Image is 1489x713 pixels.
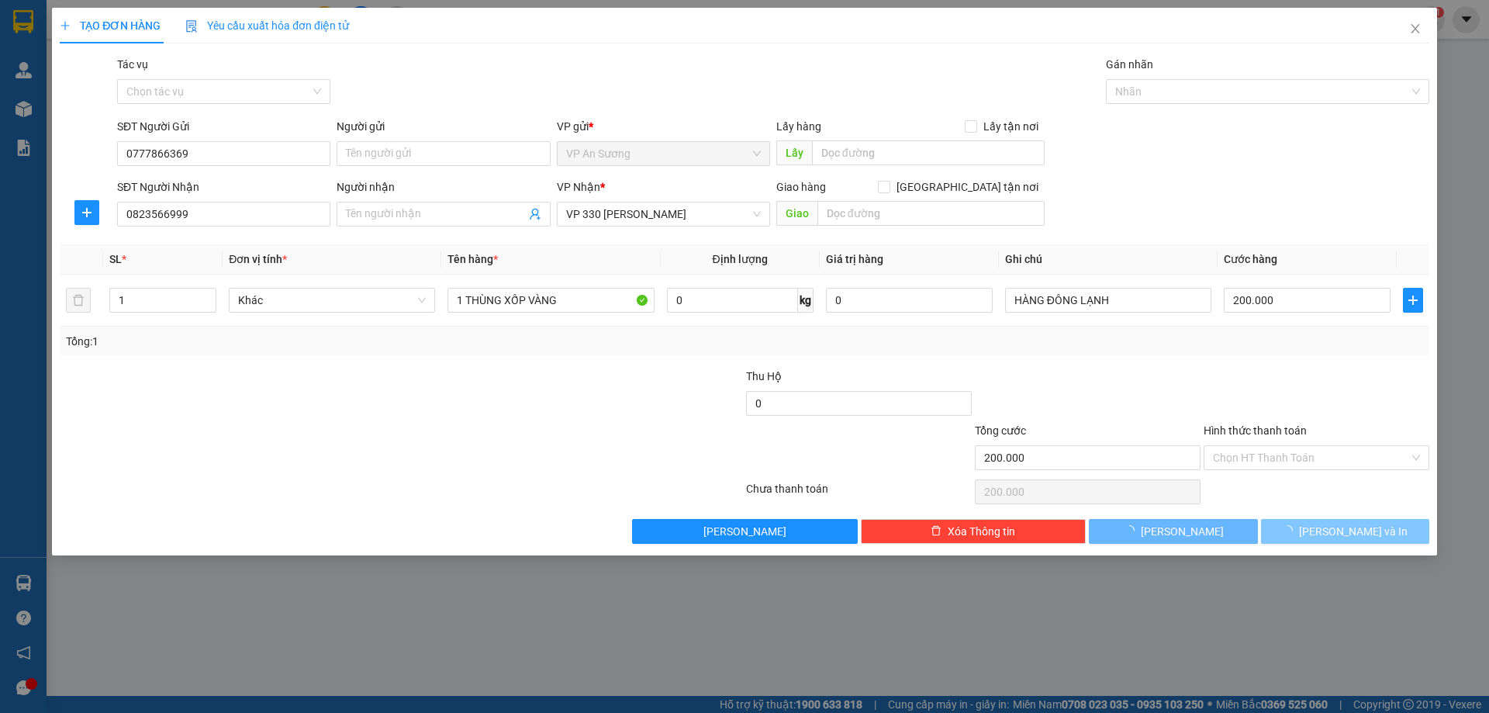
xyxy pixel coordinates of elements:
div: Người gửi [337,118,550,135]
span: Định lượng [713,253,768,265]
img: icon [185,20,198,33]
span: VP 330 Lê Duẫn [566,202,761,226]
span: Giá trị hàng [826,253,883,265]
button: [PERSON_NAME] [1089,519,1257,544]
span: Khác [238,289,426,312]
div: Tổng: 1 [66,333,575,350]
button: [PERSON_NAME] và In [1261,519,1429,544]
span: plus [60,20,71,31]
span: VP An Sương [566,142,761,165]
input: 0 [826,288,993,313]
span: Tổng cước [975,424,1026,437]
th: Ghi chú [999,244,1218,275]
button: Close [1394,8,1437,51]
span: loading [1124,525,1141,536]
input: Dọc đường [817,201,1045,226]
span: SL [109,253,122,265]
div: SĐT Người Nhận [117,178,330,196]
button: plus [1403,288,1423,313]
span: TẠO ĐƠN HÀNG [60,19,161,32]
span: user-add [529,208,541,220]
span: Tên hàng [447,253,498,265]
span: Xóa Thông tin [948,523,1015,540]
button: deleteXóa Thông tin [861,519,1087,544]
span: [PERSON_NAME] [1141,523,1224,540]
span: [PERSON_NAME] và In [1299,523,1408,540]
input: Ghi Chú [1005,288,1211,313]
input: Dọc đường [812,140,1045,165]
span: Cước hàng [1224,253,1277,265]
span: [PERSON_NAME] [703,523,786,540]
span: Lấy [776,140,812,165]
label: Tác vụ [117,58,148,71]
div: VP gửi [557,118,770,135]
span: plus [75,206,98,219]
label: Hình thức thanh toán [1204,424,1307,437]
span: kg [798,288,814,313]
span: Giao [776,201,817,226]
span: Lấy tận nơi [977,118,1045,135]
div: Chưa thanh toán [744,480,973,507]
span: VP Nhận [557,181,600,193]
label: Gán nhãn [1106,58,1153,71]
span: delete [931,525,941,538]
span: Thu Hộ [746,370,782,382]
span: Giao hàng [776,181,826,193]
button: [PERSON_NAME] [632,519,858,544]
span: plus [1404,294,1422,306]
span: Yêu cầu xuất hóa đơn điện tử [185,19,349,32]
input: VD: Bàn, Ghế [447,288,654,313]
span: [GEOGRAPHIC_DATA] tận nơi [890,178,1045,196]
button: plus [74,200,99,225]
div: SĐT Người Gửi [117,118,330,135]
span: Lấy hàng [776,120,821,133]
span: close [1409,22,1422,35]
button: delete [66,288,91,313]
span: Đơn vị tính [229,253,287,265]
div: Người nhận [337,178,550,196]
span: loading [1282,525,1299,536]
